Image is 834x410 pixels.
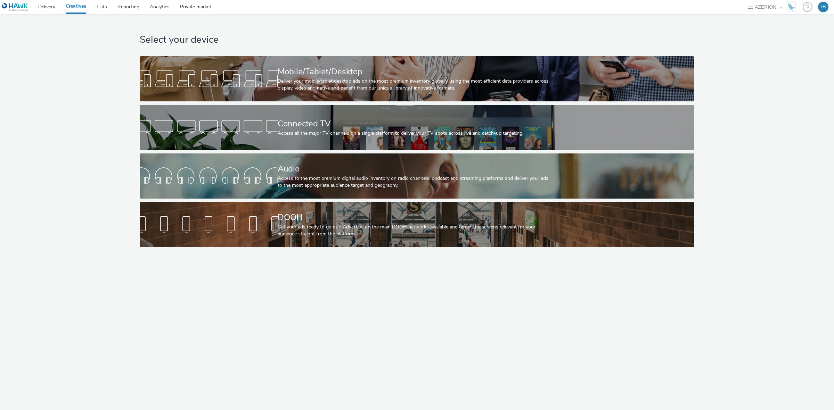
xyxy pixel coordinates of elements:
a: Connected TVAccess all the major TV channels on a single platform to deliver your TV spots across... [140,105,694,150]
a: AudioAccess to the most premium digital audio inventory on radio channels, podcast and streaming ... [140,153,694,199]
div: JB [821,2,826,12]
div: Get your ads ready to go out! Advertise on the main DOOH networks available and target the screen... [278,224,554,238]
a: DOOHGet your ads ready to go out! Advertise on the main DOOH networks available and target the sc... [140,202,694,247]
img: Hawk Academy [786,1,796,12]
h1: Select your device [140,33,694,47]
img: undefined Logo [2,3,28,11]
div: DOOH [278,211,554,224]
a: Hawk Academy [786,1,799,12]
div: Mobile/Tablet/Desktop [278,66,554,78]
div: Audio [278,163,554,175]
div: Access to the most premium digital audio inventory on radio channels, podcast and streaming platf... [278,175,554,189]
a: Mobile/Tablet/DesktopDeliver your mobile/tablet/desktop ads on the most premium inventory globall... [140,56,694,101]
div: Connected TV [278,118,554,130]
div: Access all the major TV channels on a single platform to deliver your TV spots across live and ca... [278,130,554,137]
div: Deliver your mobile/tablet/desktop ads on the most premium inventory globally using the most effi... [278,78,554,92]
